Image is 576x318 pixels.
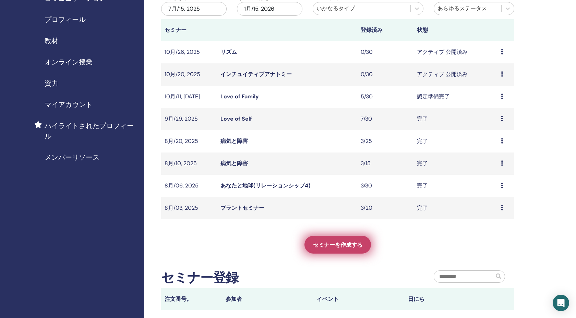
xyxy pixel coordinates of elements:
[222,288,313,310] th: 参加者
[313,241,362,248] span: セミナーを作成する
[405,288,496,310] th: 日にち
[45,152,99,162] span: メンバーリソース
[413,41,497,63] td: アクティブ 公開済み
[316,4,407,13] div: いかなるタイプ
[161,86,217,108] td: 10月/11, [DATE]
[357,175,413,197] td: 3/30
[220,115,252,122] a: Love of Self
[413,197,497,219] td: 完了
[413,19,497,41] th: 状態
[413,130,497,152] td: 完了
[161,197,217,219] td: 8月/03, 2025
[220,160,248,167] a: 病気と障害
[413,63,497,86] td: アクティブ 公開済み
[161,288,222,310] th: 注文番号。
[237,2,302,16] div: 1月/15, 2026
[220,204,264,211] a: プラントセミナー
[437,4,498,13] div: あらゆるステータス
[357,130,413,152] td: 3/25
[220,71,292,78] a: インチュイティブアナトミー
[357,152,413,175] td: 3/15
[161,63,217,86] td: 10月/20, 2025
[220,137,248,145] a: 病気と障害
[161,130,217,152] td: 8月/20, 2025
[357,108,413,130] td: 7/30
[413,175,497,197] td: 完了
[161,19,217,41] th: セミナー
[161,152,217,175] td: 8月/10, 2025
[161,108,217,130] td: 9月/29, 2025
[45,99,93,110] span: マイアカウント
[220,93,259,100] a: Love of Family
[45,57,93,67] span: オンライン授業
[45,78,58,88] span: 資力
[161,2,227,16] div: 7月/15, 2025
[413,86,497,108] td: 認定準備完了
[161,41,217,63] td: 10月/26, 2025
[357,86,413,108] td: 5/30
[313,288,405,310] th: イベント
[161,270,238,286] h2: セミナー登録
[413,108,497,130] td: 完了
[220,48,237,56] a: リズム
[45,121,139,141] span: ハイライトされたプロフィール
[161,175,217,197] td: 8月/06, 2025
[357,63,413,86] td: 0/30
[220,182,310,189] a: あなたと地球(リレーションシップ4)
[357,197,413,219] td: 3/20
[45,14,86,25] span: プロフィール
[553,295,569,311] div: Open Intercom Messenger
[413,152,497,175] td: 完了
[45,36,58,46] span: 教材
[304,236,371,254] a: セミナーを作成する
[357,19,413,41] th: 登録済み
[357,41,413,63] td: 0/30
